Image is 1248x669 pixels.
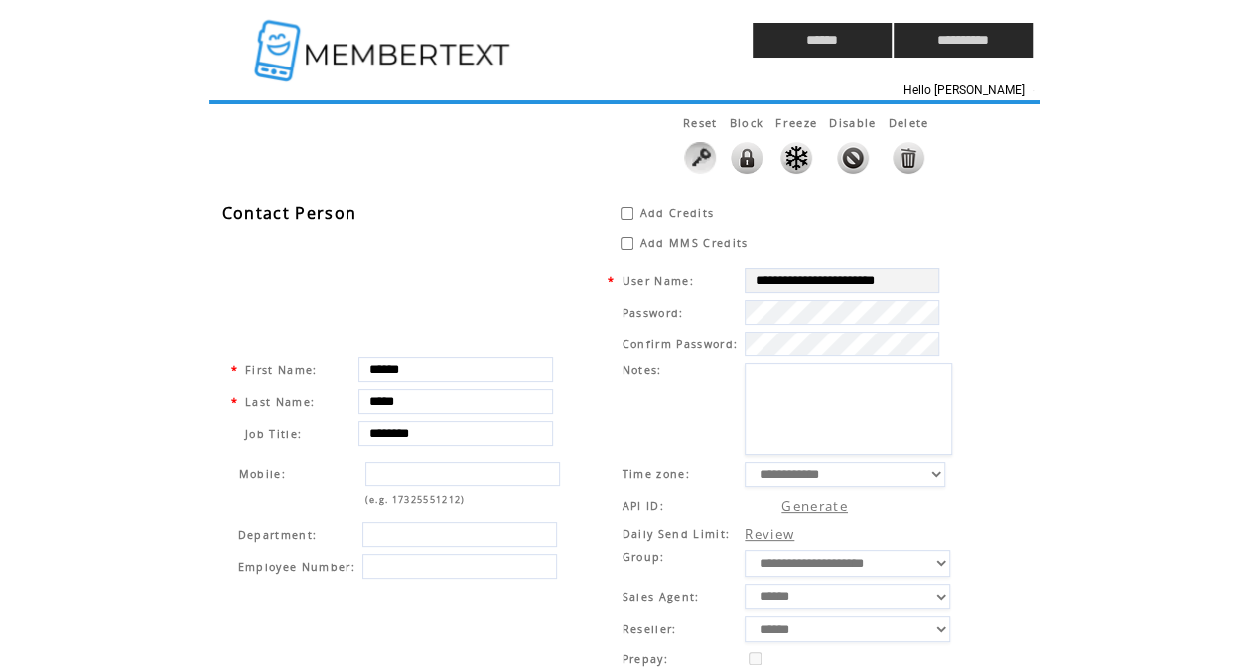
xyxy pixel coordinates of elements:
[781,497,848,515] a: Generate
[731,142,763,174] img: This feature will lock the ability to login to the system. All activity will remain live such as ...
[829,115,876,130] span: This feature will disable any activity. No credits, Landing Pages or Mobile Websites will work. T...
[640,206,715,220] span: Add Credits
[622,550,664,564] span: Group:
[622,337,738,351] span: Confirm Password:
[245,395,315,409] span: Last Name:
[893,142,924,174] img: This feature will disable any activity and delete all data without a restore option.
[889,115,929,130] span: This feature will disable any activity and delete all data without a restore option.
[622,499,663,513] span: API ID:
[245,427,302,441] span: Job Title:
[365,493,466,506] span: (e.g. 17325551212)
[238,528,318,542] span: Department:
[622,590,699,603] span: Sales Agent:
[903,83,1025,97] span: Hello [PERSON_NAME]
[622,527,730,541] span: Daily Send Limit:
[683,115,718,130] span: Reset this user password
[729,115,763,130] span: This feature will lock the ability to login to the system. All activity will remain live such as ...
[745,525,794,543] a: Review
[775,115,817,130] span: This feature will Freeze any activity. No credits, Landing Pages or Mobile Websites will work. Th...
[622,274,693,288] span: User Name:
[622,622,676,636] span: Reseller:
[684,142,716,174] img: Click to reset this user password
[837,142,869,174] img: This feature will disable any activity. No credits, Landing Pages or Mobile Websites will work. T...
[239,468,286,481] span: Mobile:
[622,652,667,666] span: Prepay:
[245,363,318,377] span: First Name:
[222,202,357,224] span: Contact Person
[622,468,689,481] span: Time zone:
[622,306,683,320] span: Password:
[238,560,355,574] span: Employee Number:
[640,236,749,250] span: Add MMS Credits
[780,142,812,174] img: This feature will Freeze any activity. No credits, Landing Pages or Mobile Websites will work. Th...
[622,363,661,377] span: Notes:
